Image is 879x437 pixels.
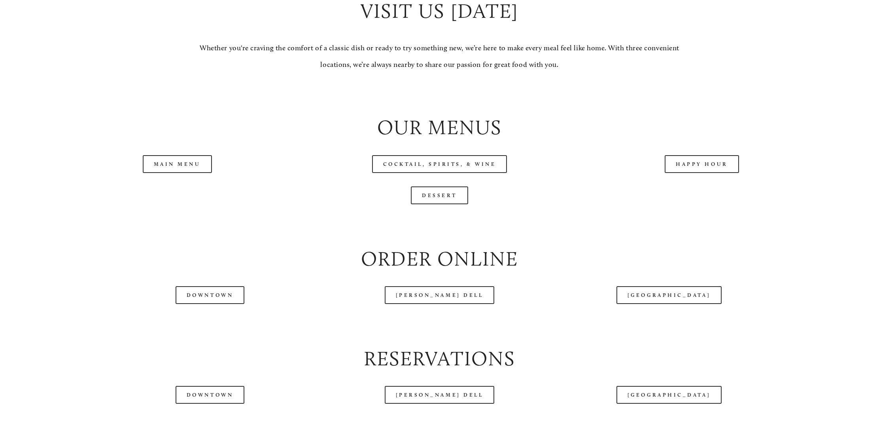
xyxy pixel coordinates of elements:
[616,286,722,304] a: [GEOGRAPHIC_DATA]
[176,386,244,404] a: Downtown
[53,344,826,372] h2: Reservations
[411,186,468,204] a: Dessert
[385,286,495,304] a: [PERSON_NAME] Dell
[53,245,826,273] h2: Order Online
[665,155,739,173] a: Happy Hour
[616,386,722,404] a: [GEOGRAPHIC_DATA]
[143,155,212,173] a: Main Menu
[385,386,495,404] a: [PERSON_NAME] Dell
[176,286,244,304] a: Downtown
[53,113,826,141] h2: Our Menus
[372,155,507,173] a: Cocktail, Spirits, & Wine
